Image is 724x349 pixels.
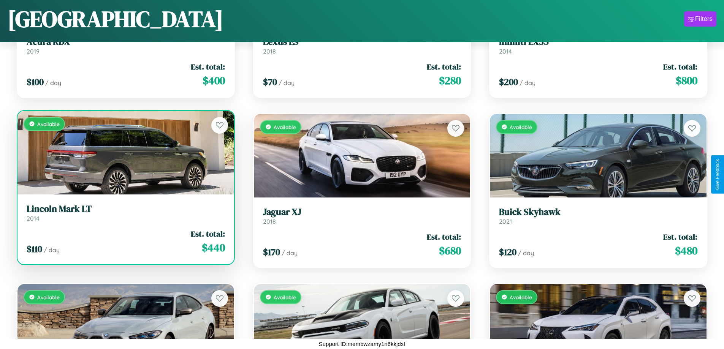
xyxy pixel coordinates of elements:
span: Est. total: [191,61,225,72]
span: 2019 [27,47,40,55]
h3: Jaguar XJ [263,207,461,218]
span: Available [274,124,296,130]
span: $ 200 [499,76,518,88]
h3: Lincoln Mark LT [27,204,225,215]
span: $ 70 [263,76,277,88]
span: Available [510,124,532,130]
span: Est. total: [427,61,461,72]
h3: Acura RDX [27,36,225,47]
span: 2014 [27,215,40,222]
div: Give Feedback [715,159,720,190]
a: Jaguar XJ2018 [263,207,461,225]
a: Lexus ES2018 [263,36,461,55]
span: $ 440 [202,240,225,255]
span: Est. total: [427,231,461,242]
span: / day [45,79,61,87]
a: Buick Skyhawk2021 [499,207,697,225]
span: Est. total: [663,231,697,242]
span: $ 100 [27,76,44,88]
span: $ 110 [27,243,42,255]
a: Infiniti EX352014 [499,36,697,55]
span: Available [37,294,60,300]
span: 2014 [499,47,512,55]
div: Filters [695,15,713,23]
p: Support ID: membwzamy1n6kkjdxf [319,339,406,349]
button: Filters [684,11,716,27]
h3: Lexus ES [263,36,461,47]
span: / day [282,249,298,257]
span: $ 480 [675,243,697,258]
span: Available [37,121,60,127]
span: / day [520,79,535,87]
span: Available [274,294,296,300]
span: $ 680 [439,243,461,258]
span: 2018 [263,47,276,55]
span: $ 280 [439,73,461,88]
h3: Infiniti EX35 [499,36,697,47]
h3: Buick Skyhawk [499,207,697,218]
a: Acura RDX2019 [27,36,225,55]
span: 2018 [263,218,276,225]
span: Est. total: [663,61,697,72]
span: $ 120 [499,246,516,258]
span: $ 400 [203,73,225,88]
span: Est. total: [191,228,225,239]
span: / day [279,79,295,87]
h1: [GEOGRAPHIC_DATA] [8,3,223,35]
span: / day [44,246,60,254]
span: Available [510,294,532,300]
span: / day [518,249,534,257]
span: $ 170 [263,246,280,258]
span: $ 800 [676,73,697,88]
a: Lincoln Mark LT2014 [27,204,225,222]
span: 2021 [499,218,512,225]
